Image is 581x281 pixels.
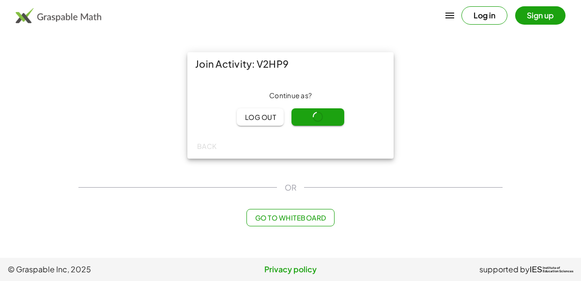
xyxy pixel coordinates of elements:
span: Institute of Education Sciences [543,266,573,273]
span: OR [285,182,296,193]
span: Go to Whiteboard [255,213,326,222]
span: © Graspable Inc, 2025 [8,264,196,275]
button: Go to Whiteboard [246,209,334,226]
span: supported by [479,264,530,275]
button: Sign up [515,6,566,25]
div: Join Activity: V2HP9 [187,52,394,75]
a: Privacy policy [196,264,384,275]
button: Log out [237,108,284,126]
button: Log in [461,6,507,25]
span: Log out [245,113,276,121]
span: IES [530,265,542,274]
a: IESInstitute ofEducation Sciences [530,264,573,275]
div: Continue as ? [195,91,386,101]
